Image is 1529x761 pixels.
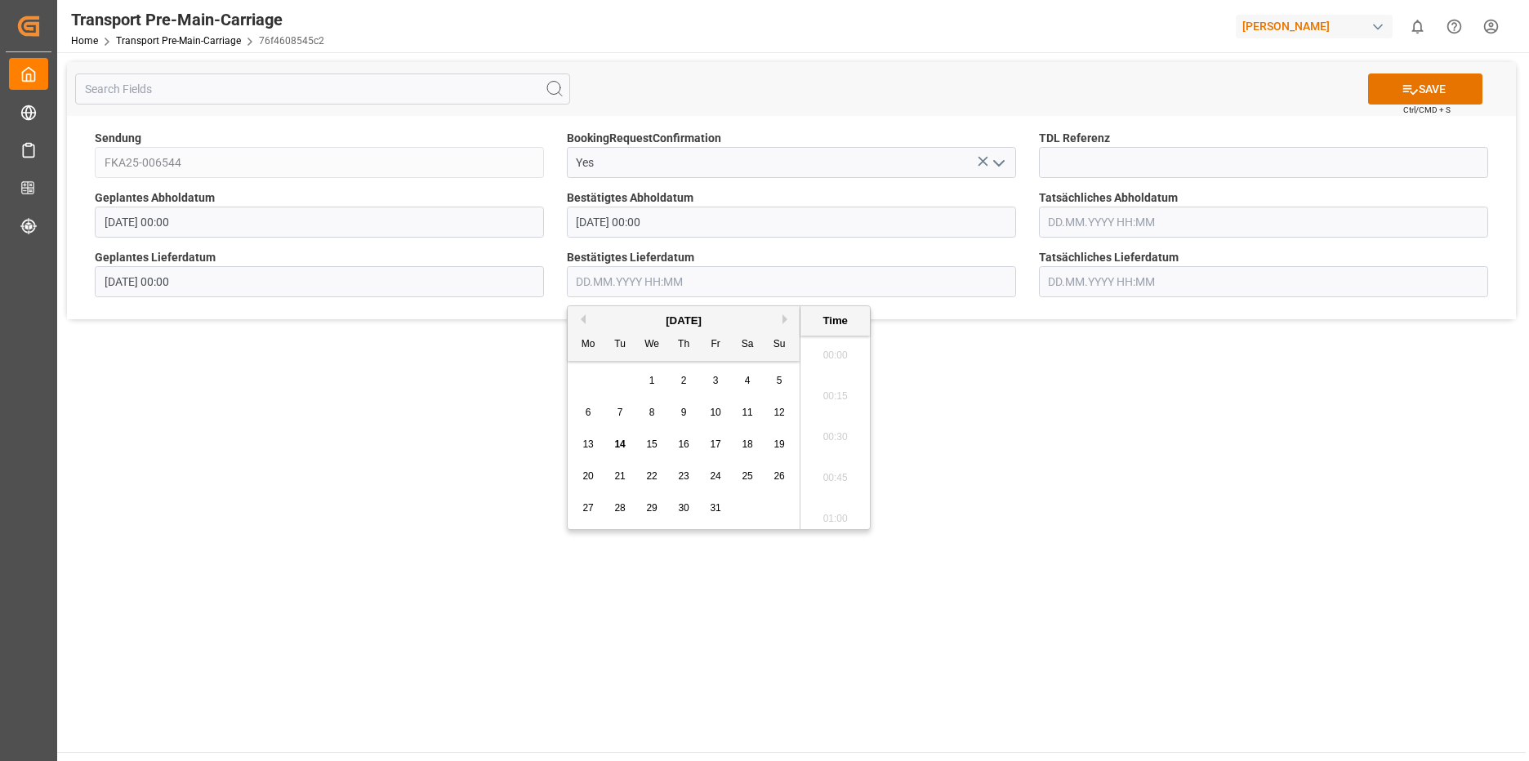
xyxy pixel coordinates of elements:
div: Choose Saturday, October 11th, 2025 [738,403,758,423]
span: 2 [681,375,687,386]
div: Choose Monday, October 6th, 2025 [578,403,599,423]
button: open menu [985,150,1010,176]
span: 11 [742,407,752,418]
span: 22 [646,470,657,482]
span: Tatsächliches Abholdatum [1039,189,1178,207]
span: 4 [745,375,751,386]
span: 16 [678,438,689,450]
span: 28 [614,502,625,514]
span: 29 [646,502,657,514]
span: 30 [678,502,689,514]
span: Geplantes Abholdatum [95,189,215,207]
button: Help Center [1436,8,1473,45]
input: DD.MM.YYYY HH:MM [95,207,544,238]
span: Bestätigtes Lieferdatum [567,249,694,266]
input: DD.MM.YYYY HH:MM [567,266,1016,297]
span: Bestätigtes Abholdatum [567,189,693,207]
span: 15 [646,438,657,450]
span: TDL Referenz [1039,130,1110,147]
div: Tu [610,335,631,355]
div: Choose Friday, October 3rd, 2025 [706,371,726,391]
span: Geplantes Lieferdatum [95,249,216,266]
div: Choose Wednesday, October 15th, 2025 [642,434,662,455]
span: 17 [710,438,720,450]
span: 21 [614,470,625,482]
div: Choose Saturday, October 18th, 2025 [738,434,758,455]
div: Choose Tuesday, October 28th, 2025 [610,498,631,518]
div: Choose Wednesday, October 22nd, 2025 [642,466,662,487]
div: Fr [706,335,726,355]
div: Choose Tuesday, October 14th, 2025 [610,434,631,455]
span: 13 [582,438,593,450]
span: BookingRequestConfirmation [567,130,721,147]
span: 10 [710,407,720,418]
span: Sendung [95,130,141,147]
span: Tatsächliches Lieferdatum [1039,249,1179,266]
span: 5 [777,375,782,386]
div: Choose Sunday, October 5th, 2025 [769,371,790,391]
div: Choose Thursday, October 30th, 2025 [674,498,694,518]
div: Choose Wednesday, October 1st, 2025 [642,371,662,391]
span: 8 [649,407,655,418]
span: 6 [586,407,591,418]
button: show 0 new notifications [1399,8,1436,45]
span: 12 [773,407,784,418]
span: 23 [678,470,689,482]
div: Sa [738,335,758,355]
button: SAVE [1368,73,1482,105]
div: Choose Tuesday, October 21st, 2025 [610,466,631,487]
span: 20 [582,470,593,482]
div: Choose Saturday, October 25th, 2025 [738,466,758,487]
div: Mo [578,335,599,355]
span: 19 [773,438,784,450]
div: Choose Thursday, October 23rd, 2025 [674,466,694,487]
div: Choose Sunday, October 19th, 2025 [769,434,790,455]
a: Transport Pre-Main-Carriage [116,35,241,47]
div: [PERSON_NAME] [1236,15,1393,38]
div: Choose Thursday, October 2nd, 2025 [674,371,694,391]
a: Home [71,35,98,47]
div: Choose Sunday, October 12th, 2025 [769,403,790,423]
input: DD.MM.YYYY HH:MM [567,207,1016,238]
div: Transport Pre-Main-Carriage [71,7,324,32]
span: 18 [742,438,752,450]
div: We [642,335,662,355]
input: Search Fields [75,73,570,105]
button: Previous Month [576,314,586,324]
div: Choose Friday, October 10th, 2025 [706,403,726,423]
span: 24 [710,470,720,482]
span: 14 [614,438,625,450]
span: Ctrl/CMD + S [1403,104,1451,116]
span: 3 [713,375,719,386]
div: Choose Friday, October 24th, 2025 [706,466,726,487]
div: Choose Friday, October 31st, 2025 [706,498,726,518]
div: month 2025-10 [573,365,796,524]
div: Choose Monday, October 20th, 2025 [578,466,599,487]
div: Time [805,313,866,329]
div: Choose Monday, October 13th, 2025 [578,434,599,455]
div: Choose Thursday, October 16th, 2025 [674,434,694,455]
input: DD.MM.YYYY HH:MM [95,266,544,297]
div: Choose Tuesday, October 7th, 2025 [610,403,631,423]
div: [DATE] [568,313,800,329]
div: Su [769,335,790,355]
span: 31 [710,502,720,514]
span: 9 [681,407,687,418]
div: Choose Thursday, October 9th, 2025 [674,403,694,423]
button: [PERSON_NAME] [1236,11,1399,42]
span: 25 [742,470,752,482]
div: Choose Wednesday, October 8th, 2025 [642,403,662,423]
div: Th [674,335,694,355]
span: 1 [649,375,655,386]
div: Choose Saturday, October 4th, 2025 [738,371,758,391]
input: DD.MM.YYYY HH:MM [1039,266,1488,297]
span: 27 [582,502,593,514]
span: 7 [617,407,623,418]
button: Next Month [782,314,792,324]
div: Choose Sunday, October 26th, 2025 [769,466,790,487]
div: Choose Monday, October 27th, 2025 [578,498,599,518]
div: Choose Friday, October 17th, 2025 [706,434,726,455]
div: Choose Wednesday, October 29th, 2025 [642,498,662,518]
span: 26 [773,470,784,482]
input: DD.MM.YYYY HH:MM [1039,207,1488,238]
